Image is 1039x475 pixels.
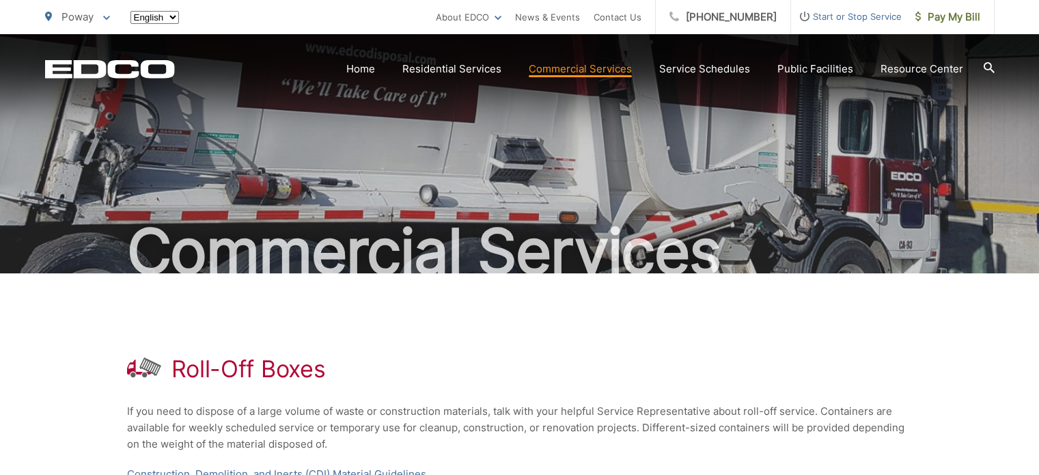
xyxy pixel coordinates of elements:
select: Select a language [130,11,179,24]
a: Contact Us [594,9,641,25]
a: Commercial Services [529,61,632,77]
h2: Commercial Services [45,217,995,286]
a: Public Facilities [777,61,853,77]
span: Poway [61,10,94,23]
a: Residential Services [402,61,501,77]
a: News & Events [515,9,580,25]
a: About EDCO [436,9,501,25]
p: If you need to dispose of a large volume of waste or construction materials, talk with your helpf... [127,403,913,452]
a: Service Schedules [659,61,750,77]
h1: Roll-Off Boxes [171,355,326,383]
a: EDCD logo. Return to the homepage. [45,59,175,79]
a: Resource Center [881,61,963,77]
span: Pay My Bill [915,9,980,25]
a: Home [346,61,375,77]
